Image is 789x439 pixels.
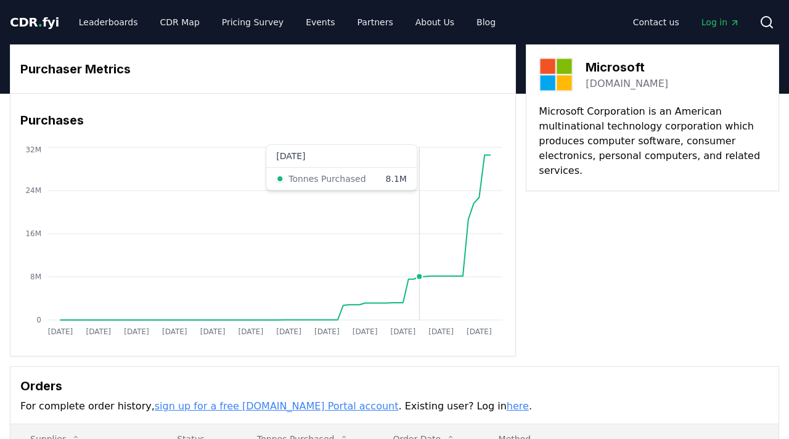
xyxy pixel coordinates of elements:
[38,15,43,30] span: .
[623,11,689,33] a: Contact us
[150,11,210,33] a: CDR Map
[314,327,340,336] tspan: [DATE]
[124,327,149,336] tspan: [DATE]
[48,327,73,336] tspan: [DATE]
[36,316,41,324] tspan: 0
[155,400,399,412] a: sign up for a free [DOMAIN_NAME] Portal account
[69,11,148,33] a: Leaderboards
[162,327,187,336] tspan: [DATE]
[406,11,464,33] a: About Us
[586,76,668,91] a: [DOMAIN_NAME]
[20,377,769,395] h3: Orders
[10,15,59,30] span: CDR fyi
[69,11,505,33] nav: Main
[25,146,41,154] tspan: 32M
[428,327,454,336] tspan: [DATE]
[539,104,766,178] p: Microsoft Corporation is an American multinational technology corporation which produces computer...
[586,58,668,76] h3: Microsoft
[86,327,111,336] tspan: [DATE]
[296,11,345,33] a: Events
[25,229,41,238] tspan: 16M
[539,57,573,92] img: Microsoft-logo
[467,11,505,33] a: Blog
[348,11,403,33] a: Partners
[623,11,750,33] nav: Main
[467,327,492,336] tspan: [DATE]
[20,111,505,129] h3: Purchases
[10,14,59,31] a: CDR.fyi
[212,11,293,33] a: Pricing Survey
[692,11,750,33] a: Log in
[353,327,378,336] tspan: [DATE]
[507,400,529,412] a: here
[701,16,740,28] span: Log in
[20,399,769,414] p: For complete order history, . Existing user? Log in .
[276,327,301,336] tspan: [DATE]
[239,327,264,336] tspan: [DATE]
[391,327,416,336] tspan: [DATE]
[25,186,41,195] tspan: 24M
[20,60,505,78] h3: Purchaser Metrics
[200,327,226,336] tspan: [DATE]
[30,273,41,281] tspan: 8M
